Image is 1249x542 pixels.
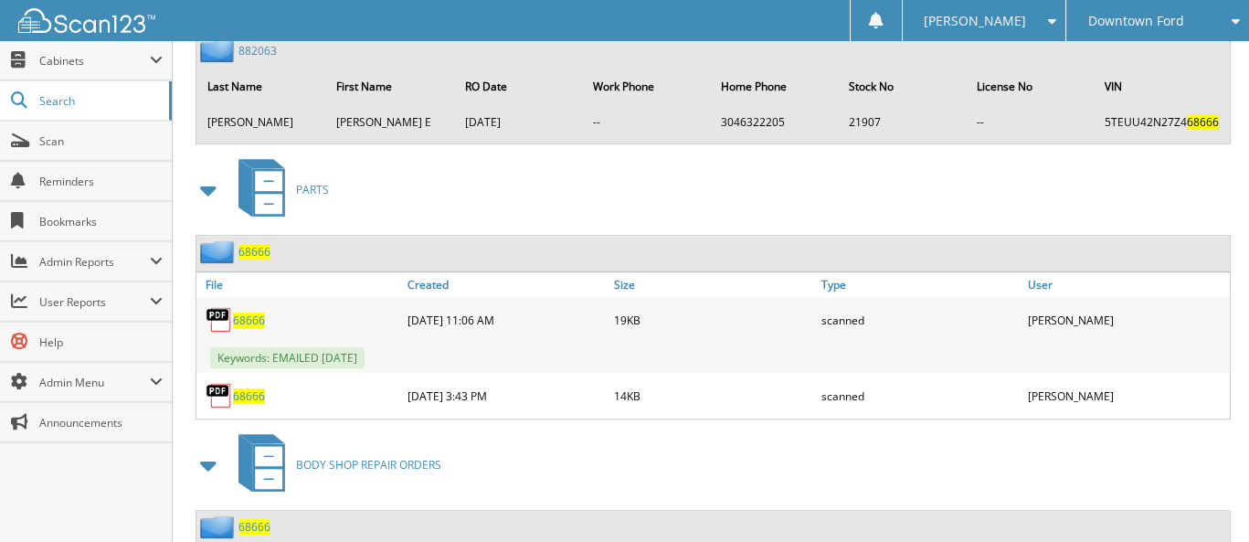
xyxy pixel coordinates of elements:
[39,335,163,350] span: Help
[712,68,838,105] th: Home Phone
[584,68,710,105] th: Work Phone
[233,388,265,404] a: 68666
[39,133,163,149] span: Scan
[403,302,609,338] div: [DATE] 11:06 AM
[39,254,150,270] span: Admin Reports
[403,377,609,414] div: [DATE] 3:43 PM
[39,375,150,390] span: Admin Menu
[1088,16,1184,27] span: Downtown Ford
[200,240,238,263] img: folder2.png
[609,377,816,414] div: 14KB
[968,68,1094,105] th: License No
[817,272,1023,297] a: Type
[609,272,816,297] a: Size
[210,347,365,368] span: Keywords: EMAILED [DATE]
[200,515,238,538] img: folder2.png
[296,182,329,197] span: PARTS
[817,377,1023,414] div: scanned
[456,68,582,105] th: RO Date
[1096,68,1228,105] th: VIN
[196,272,403,297] a: File
[39,214,163,229] span: Bookmarks
[968,107,1094,137] td: --
[403,272,609,297] a: Created
[1158,454,1249,542] iframe: Chat Widget
[924,16,1026,27] span: [PERSON_NAME]
[206,382,233,409] img: PDF.png
[1023,302,1230,338] div: [PERSON_NAME]
[840,68,966,105] th: Stock No
[840,107,966,137] td: 21907
[712,107,838,137] td: 3046322205
[228,154,329,226] a: PARTS
[238,43,277,58] a: 882063
[327,68,454,105] th: First Name
[238,244,270,260] a: 68666
[18,8,155,33] img: scan123-logo-white.svg
[228,429,441,501] a: BODY SHOP REPAIR ORDERS
[39,294,150,310] span: User Reports
[584,107,710,137] td: --
[39,415,163,430] span: Announcements
[1023,377,1230,414] div: [PERSON_NAME]
[198,68,325,105] th: Last Name
[327,107,454,137] td: [PERSON_NAME] E
[238,519,270,535] a: 68666
[39,93,160,109] span: Search
[233,313,265,328] a: 68666
[198,107,325,137] td: [PERSON_NAME]
[296,457,441,473] span: BODY SHOP REPAIR ORDERS
[609,302,816,338] div: 19KB
[200,39,238,62] img: folder2.png
[1096,107,1228,137] td: 5TEUU42N27Z4
[1023,272,1230,297] a: User
[817,302,1023,338] div: scanned
[1187,114,1219,130] span: 68666
[39,174,163,189] span: Reminders
[39,53,150,69] span: Cabinets
[456,107,582,137] td: [DATE]
[206,306,233,334] img: PDF.png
